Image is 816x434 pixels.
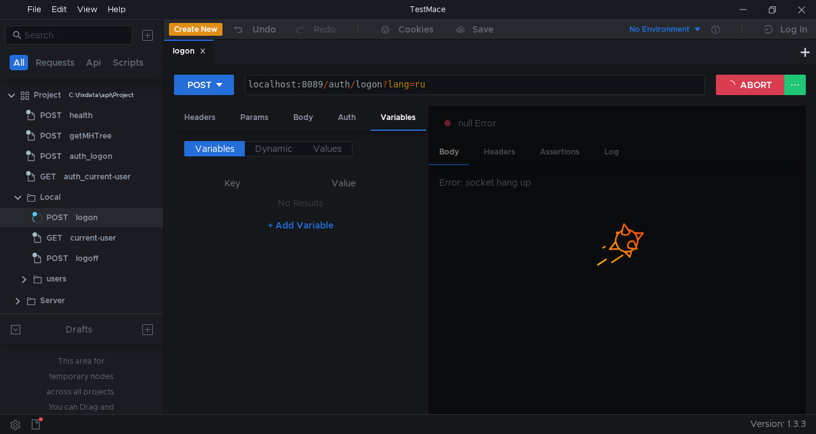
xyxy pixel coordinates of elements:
div: Headers [174,106,226,130]
div: auth_current-user [64,167,131,186]
span: GET [40,167,56,186]
span: GET [47,228,62,248]
span: POST [47,249,68,268]
div: Drafts [66,322,92,337]
button: Scripts [109,55,147,70]
div: Params [230,106,279,130]
button: No Environment [614,19,703,40]
span: Version: 1.3.3 [750,415,806,433]
div: Cookies [398,22,433,37]
div: Log In [780,22,807,37]
button: Undo [222,20,285,39]
div: Body [283,106,323,130]
div: auth_logon [69,147,112,166]
div: users [47,269,66,288]
button: Redo [285,20,345,39]
div: C:\fixdata\api\Project [69,86,134,105]
div: health [69,106,92,125]
th: Value [280,176,407,191]
div: Undo [252,22,276,37]
button: POST [174,75,234,95]
button: Requests [32,55,78,70]
div: getMHTree [69,126,112,146]
span: POST [47,208,68,227]
input: Search... [24,28,125,42]
button: ABORT [716,75,785,95]
div: Project [34,86,61,105]
button: All [10,55,28,70]
div: Redo [314,22,336,37]
div: current-user [70,228,116,248]
span: POST [40,126,62,146]
div: No Environment [629,24,690,36]
div: Auth [328,106,366,130]
div: Save [472,25,493,34]
nz-embed-empty: No Results [278,197,323,209]
div: POST [187,78,212,92]
th: Key [184,176,280,191]
button: Api [82,55,105,70]
span: Values [313,143,342,154]
div: Variables [370,106,426,131]
button: + Add Variable [258,215,344,236]
div: logoff [76,249,98,268]
span: POST [40,106,62,125]
span: Dynamic [255,143,293,154]
span: Variables [195,143,235,154]
span: POST [40,147,62,166]
div: logon [76,208,98,227]
div: logon [173,45,206,58]
div: Local [40,188,61,207]
button: Create New [169,23,222,36]
span: Loading... [33,213,43,223]
div: Server [40,291,65,310]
